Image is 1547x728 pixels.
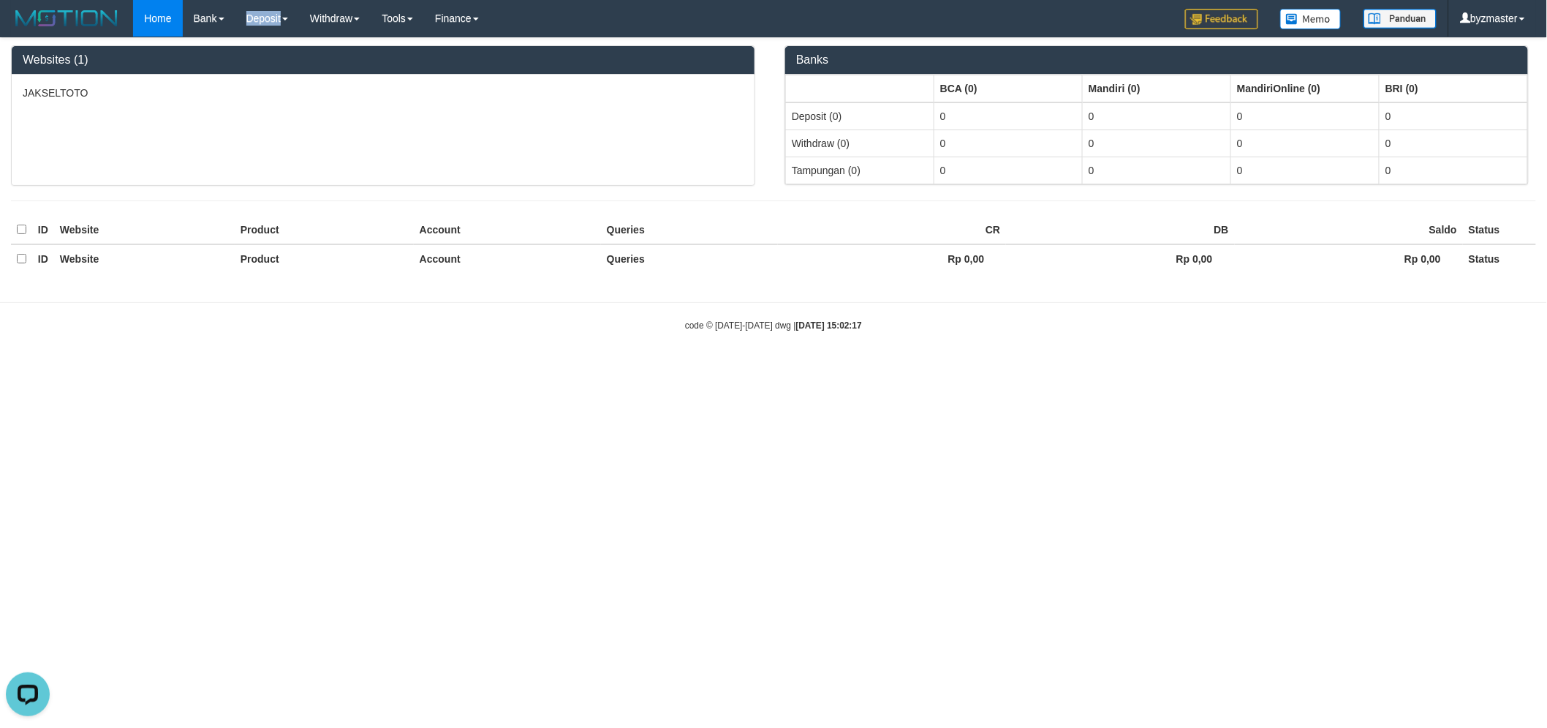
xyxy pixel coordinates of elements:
[1235,244,1463,273] th: Rp 0,00
[796,53,1517,67] h3: Banks
[934,75,1083,102] th: Group: activate to sort column ascending
[934,102,1083,130] td: 0
[786,75,934,102] th: Group: activate to sort column ascending
[1380,130,1528,157] td: 0
[778,244,1006,273] th: Rp 0,00
[54,216,235,244] th: Website
[23,53,744,67] h3: Websites (1)
[1083,157,1231,184] td: 0
[1185,9,1258,29] img: Feedback.jpg
[414,216,601,244] th: Account
[1280,9,1342,29] img: Button%20Memo.svg
[786,157,934,184] td: Tampungan (0)
[235,216,414,244] th: Product
[778,216,1006,244] th: CR
[1380,102,1528,130] td: 0
[934,130,1083,157] td: 0
[934,157,1083,184] td: 0
[1231,75,1380,102] th: Group: activate to sort column ascending
[685,320,862,331] small: code © [DATE]-[DATE] dwg |
[1006,216,1234,244] th: DB
[786,102,934,130] td: Deposit (0)
[32,216,54,244] th: ID
[1380,157,1528,184] td: 0
[1083,75,1231,102] th: Group: activate to sort column ascending
[1463,216,1536,244] th: Status
[1363,9,1437,29] img: panduan.png
[601,244,778,273] th: Queries
[11,7,122,29] img: MOTION_logo.png
[1380,75,1528,102] th: Group: activate to sort column ascending
[414,244,601,273] th: Account
[1463,244,1536,273] th: Status
[796,320,862,331] strong: [DATE] 15:02:17
[1083,102,1231,130] td: 0
[1235,216,1463,244] th: Saldo
[32,244,54,273] th: ID
[1231,102,1380,130] td: 0
[601,216,778,244] th: Queries
[1231,157,1380,184] td: 0
[23,86,744,100] p: JAKSELTOTO
[54,244,235,273] th: Website
[235,244,414,273] th: Product
[1006,244,1234,273] th: Rp 0,00
[6,6,50,50] button: Open LiveChat chat widget
[786,130,934,157] td: Withdraw (0)
[1231,130,1380,157] td: 0
[1083,130,1231,157] td: 0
